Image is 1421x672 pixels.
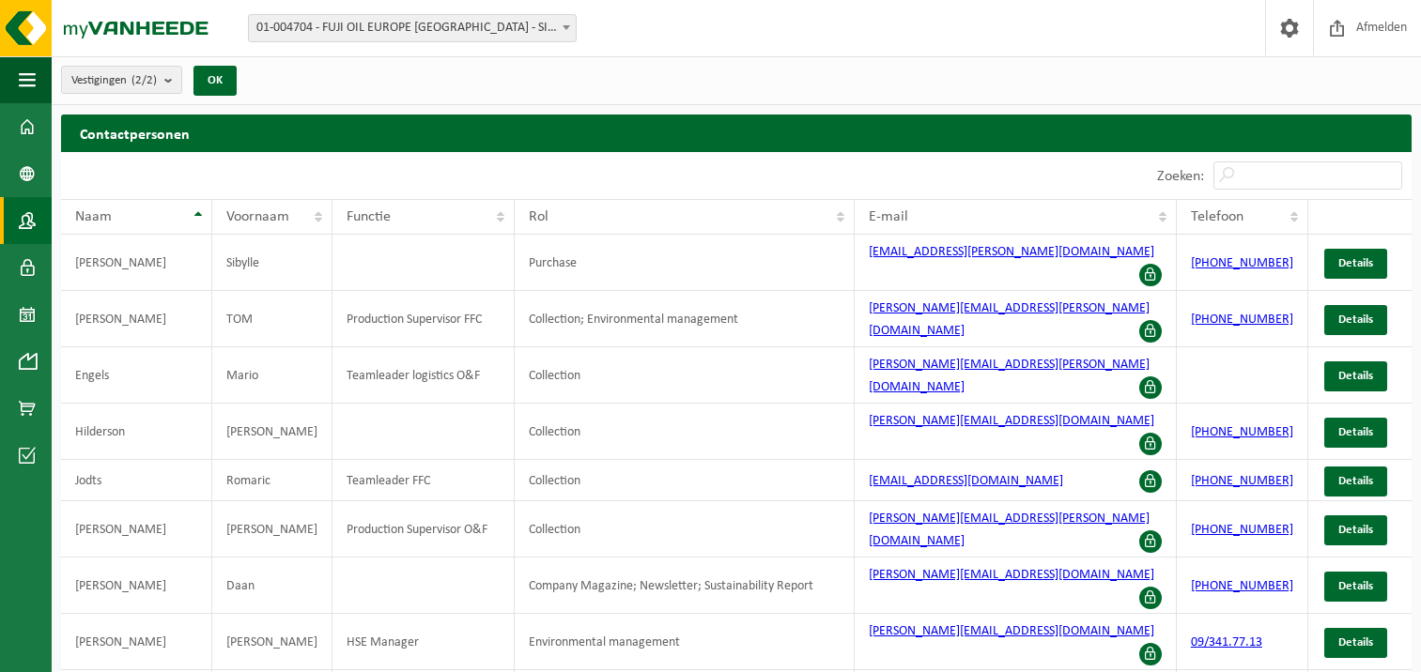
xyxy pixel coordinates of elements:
[1191,474,1293,488] a: [PHONE_NUMBER]
[212,347,332,404] td: Mario
[332,347,516,404] td: Teamleader logistics O&F
[1338,257,1373,269] span: Details
[61,347,212,404] td: Engels
[1191,635,1262,649] a: 09/341.77.13
[869,512,1150,548] a: [PERSON_NAME][EMAIL_ADDRESS][PERSON_NAME][DOMAIN_NAME]
[332,460,516,501] td: Teamleader FFC
[1338,475,1373,487] span: Details
[515,291,855,347] td: Collection; Environmental management
[1338,580,1373,592] span: Details
[61,115,1412,151] h2: Contactpersonen
[869,568,1154,582] a: [PERSON_NAME][EMAIL_ADDRESS][DOMAIN_NAME]
[1191,425,1293,439] a: [PHONE_NUMBER]
[212,460,332,501] td: Romaric
[1338,636,1373,649] span: Details
[212,291,332,347] td: TOM
[212,404,332,460] td: [PERSON_NAME]
[212,557,332,614] td: Daan
[529,209,548,224] span: Rol
[347,209,391,224] span: Functie
[332,291,516,347] td: Production Supervisor FFC
[869,474,1063,488] a: [EMAIL_ADDRESS][DOMAIN_NAME]
[1324,305,1387,335] a: Details
[61,235,212,291] td: [PERSON_NAME]
[131,74,157,86] count: (2/2)
[61,614,212,670] td: [PERSON_NAME]
[515,460,855,501] td: Collection
[515,235,855,291] td: Purchase
[1324,361,1387,391] a: Details
[1324,249,1387,279] a: Details
[869,624,1154,638] a: [PERSON_NAME][EMAIL_ADDRESS][DOMAIN_NAME]
[869,414,1154,428] a: [PERSON_NAME][EMAIL_ADDRESS][DOMAIN_NAME]
[869,301,1150,338] a: [PERSON_NAME][EMAIL_ADDRESS][PERSON_NAME][DOMAIN_NAME]
[332,501,516,557] td: Production Supervisor O&F
[193,66,237,96] button: OK
[212,614,332,670] td: [PERSON_NAME]
[1338,313,1373,326] span: Details
[515,614,855,670] td: Environmental management
[1324,466,1387,496] a: Details
[1157,169,1204,184] label: Zoeken:
[212,235,332,291] td: Sibylle
[332,614,516,670] td: HSE Manager
[61,557,212,614] td: [PERSON_NAME]
[61,66,182,94] button: Vestigingen(2/2)
[61,501,212,557] td: [PERSON_NAME]
[61,460,212,501] td: Jodts
[1191,579,1293,593] a: [PHONE_NUMBER]
[515,347,855,404] td: Collection
[1324,572,1387,602] a: Details
[61,404,212,460] td: Hilderson
[515,501,855,557] td: Collection
[515,557,855,614] td: Company Magazine; Newsletter; Sustainability Report
[1191,256,1293,270] a: [PHONE_NUMBER]
[248,14,577,42] span: 01-004704 - FUJI OIL EUROPE NV - SINT-KRUIS-WINKEL
[226,209,289,224] span: Voornaam
[75,209,112,224] span: Naam
[1191,313,1293,327] a: [PHONE_NUMBER]
[515,404,855,460] td: Collection
[869,358,1150,394] a: [PERSON_NAME][EMAIL_ADDRESS][PERSON_NAME][DOMAIN_NAME]
[1338,370,1373,382] span: Details
[212,501,332,557] td: [PERSON_NAME]
[249,15,576,41] span: 01-004704 - FUJI OIL EUROPE NV - SINT-KRUIS-WINKEL
[1338,426,1373,438] span: Details
[1338,524,1373,536] span: Details
[61,291,212,347] td: [PERSON_NAME]
[1324,628,1387,658] a: Details
[869,245,1154,259] a: [EMAIL_ADDRESS][PERSON_NAME][DOMAIN_NAME]
[1324,418,1387,448] a: Details
[869,209,908,224] span: E-mail
[1191,209,1243,224] span: Telefoon
[1191,523,1293,537] a: [PHONE_NUMBER]
[1324,515,1387,545] a: Details
[71,67,157,95] span: Vestigingen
